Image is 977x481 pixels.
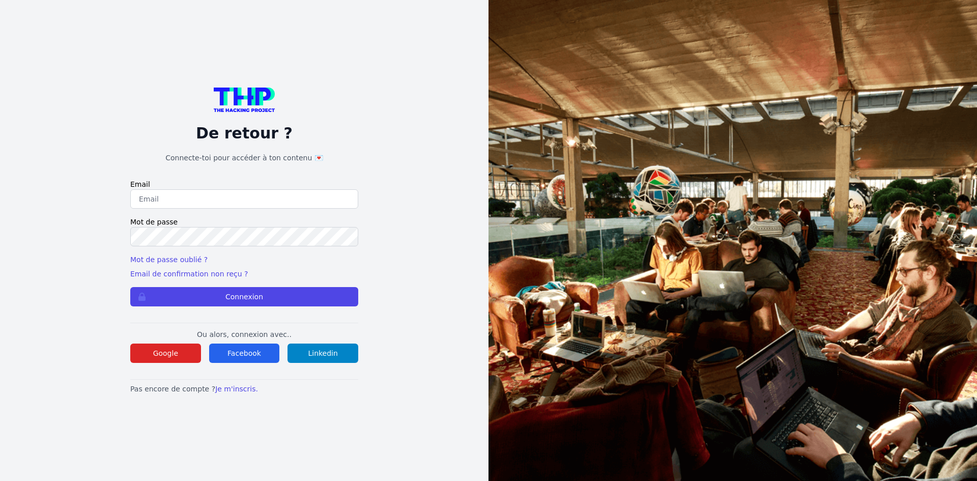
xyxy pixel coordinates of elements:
[130,270,248,278] a: Email de confirmation non reçu ?
[130,153,358,163] h1: Connecte-toi pour accéder à ton contenu 💌
[130,189,358,209] input: Email
[209,344,280,363] button: Facebook
[130,344,201,363] button: Google
[130,384,358,394] p: Pas encore de compte ?
[130,217,358,227] label: Mot de passe
[130,287,358,306] button: Connexion
[130,329,358,339] p: Ou alors, connexion avec..
[288,344,358,363] button: Linkedin
[130,256,208,264] a: Mot de passe oublié ?
[214,88,275,112] img: logo
[215,385,258,393] a: Je m'inscris.
[130,179,358,189] label: Email
[130,124,358,143] p: De retour ?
